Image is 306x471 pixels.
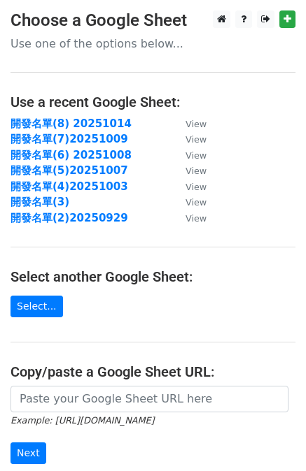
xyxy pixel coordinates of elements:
a: View [172,180,207,193]
input: Next [11,442,46,464]
a: Select... [11,296,63,317]
small: View [186,182,207,192]
a: 開發名單(5)20251007 [11,164,128,177]
a: View [172,149,207,161]
a: View [172,117,207,130]
a: 開發名單(7)20251009 [11,133,128,145]
a: 開發名單(8) 20251014 [11,117,132,130]
a: View [172,164,207,177]
a: 開發名單(3) [11,196,69,208]
small: View [186,150,207,161]
a: View [172,196,207,208]
a: 開發名單(6) 20251008 [11,149,132,161]
h4: Use a recent Google Sheet: [11,94,295,110]
h4: Select another Google Sheet: [11,268,295,285]
small: View [186,134,207,145]
p: Use one of the options below... [11,36,295,51]
small: View [186,166,207,176]
small: Example: [URL][DOMAIN_NAME] [11,415,154,426]
a: View [172,133,207,145]
small: View [186,197,207,208]
small: View [186,119,207,129]
small: View [186,213,207,224]
h4: Copy/paste a Google Sheet URL: [11,363,295,380]
a: 開發名單(2)20250929 [11,212,128,224]
a: 開發名單(4)20251003 [11,180,128,193]
h3: Choose a Google Sheet [11,10,295,31]
a: View [172,212,207,224]
input: Paste your Google Sheet URL here [11,386,288,412]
